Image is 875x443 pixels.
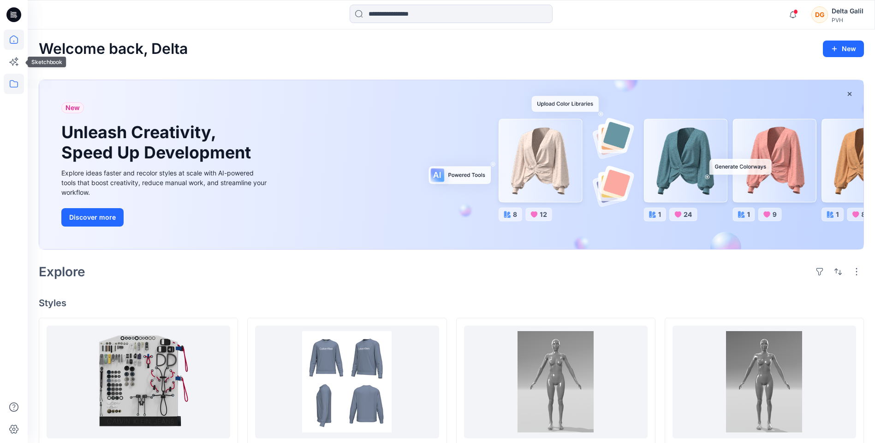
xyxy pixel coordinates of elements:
h2: Explore [39,264,85,279]
a: CKU_W_PANTIES ONLY [673,326,856,438]
a: CK SU26 Render Presets [255,326,439,438]
h2: Welcome back, Delta [39,41,188,58]
div: Explore ideas faster and recolor styles at scale with AI-powered tools that boost creativity, red... [61,168,269,197]
button: New [823,41,864,57]
div: DG [811,6,828,23]
a: Discover more [61,208,269,227]
h4: Styles [39,297,864,309]
div: PVH [832,17,863,23]
a: CK 3D TRIM [47,326,230,438]
h1: Unleash Creativity, Speed Up Development [61,122,255,162]
button: Discover more [61,208,124,227]
div: Delta Galil [832,6,863,17]
span: New [65,102,80,113]
a: CKU_W_PUSH UP BRA ONLY [464,326,648,438]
